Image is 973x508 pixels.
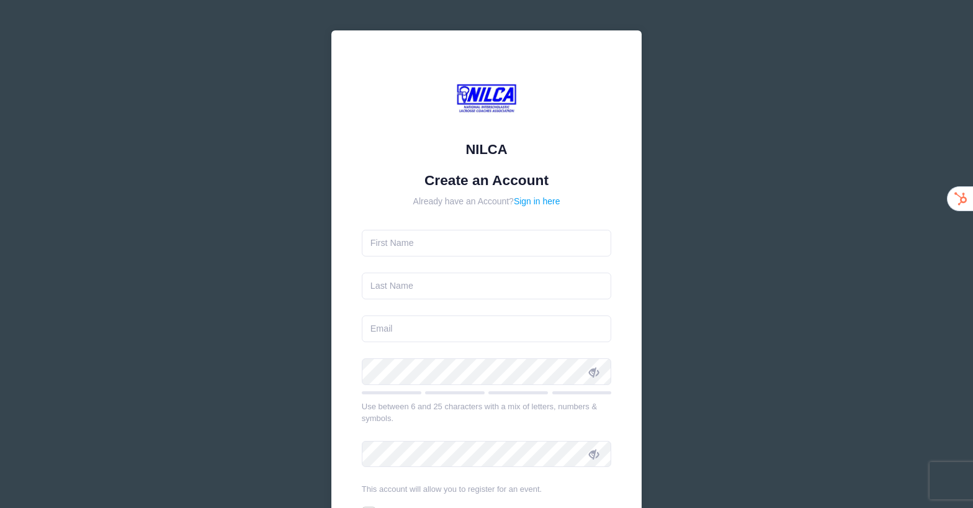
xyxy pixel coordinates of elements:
[362,230,612,256] input: First Name
[362,172,612,189] h1: Create an Account
[362,401,612,425] div: Use between 6 and 25 characters with a mix of letters, numbers & symbols.
[362,195,612,208] div: Already have an Account?
[362,483,612,496] div: This account will allow you to register for an event.
[362,315,612,342] input: Email
[514,196,560,206] a: Sign in here
[362,273,612,299] input: Last Name
[362,139,612,160] div: NILCA
[449,61,524,135] img: NILCA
